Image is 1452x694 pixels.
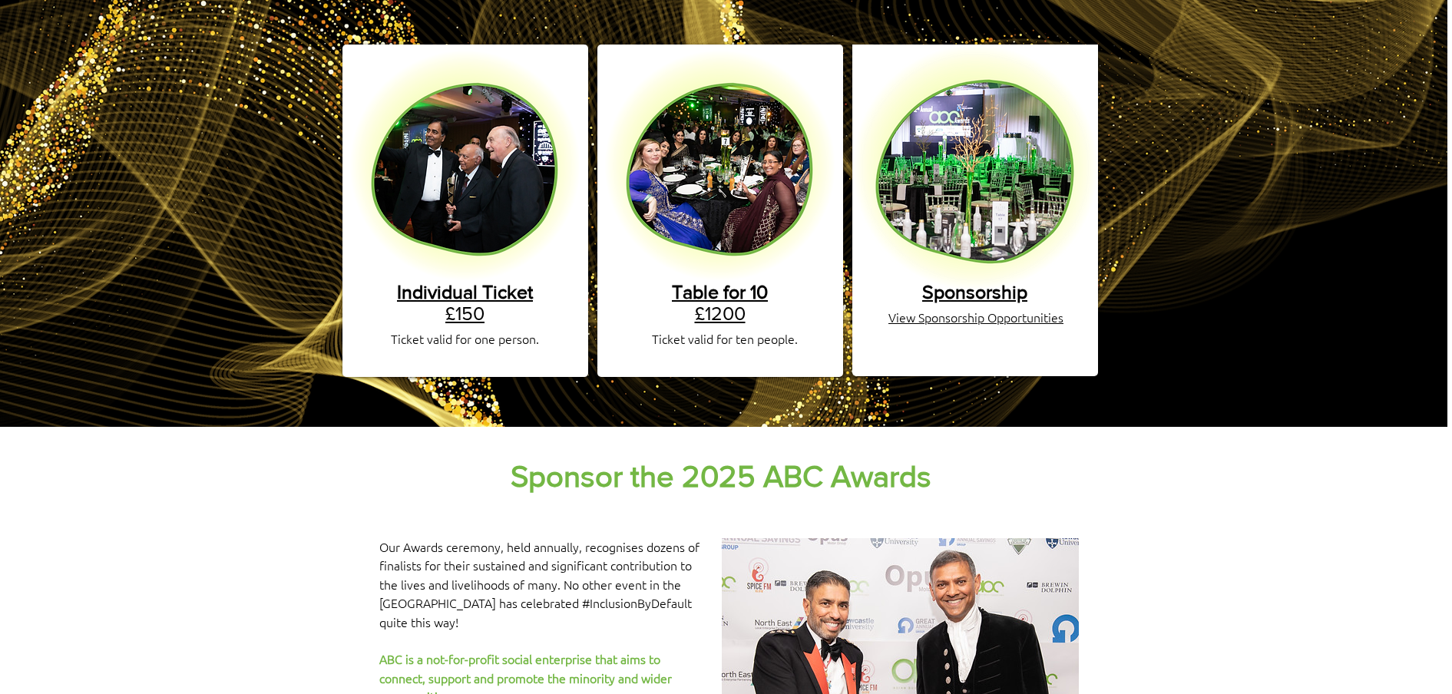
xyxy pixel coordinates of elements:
span: Ticket valid for ten people. [652,330,798,347]
a: View Sponsorship Opportunities [888,309,1063,326]
a: Table for 10£1200 [672,281,768,324]
img: single ticket.png [349,50,580,281]
span: Individual Ticket [397,281,533,302]
a: Sponsorship [922,281,1027,302]
span: Table for 10 [672,281,768,302]
img: table ticket.png [604,50,835,281]
a: Individual Ticket£150 [397,281,533,324]
span: Sponsor the 2025 ABC Awards [511,459,931,493]
span: Our Awards ceremony, held annually, recognises dozens of finalists for their sustained and signif... [379,538,700,630]
img: ABC AWARDS WEBSITE BACKGROUND BLOB (1).png [852,45,1098,290]
span: Ticket valid for one person. [391,330,539,347]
